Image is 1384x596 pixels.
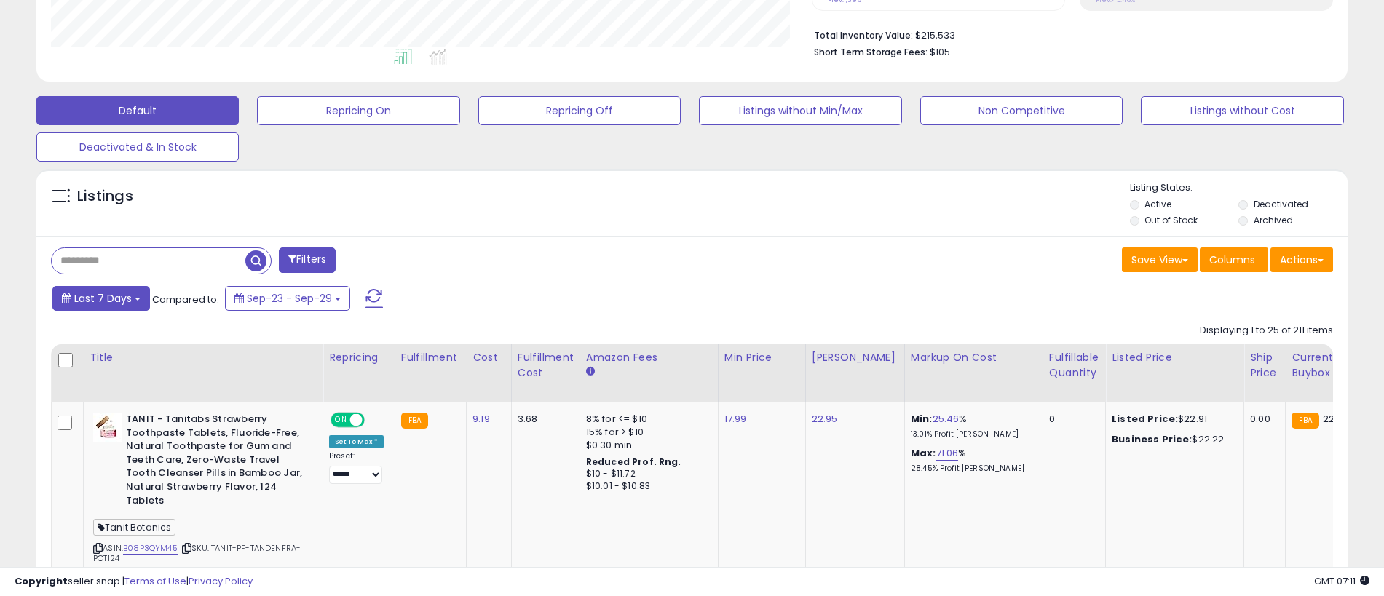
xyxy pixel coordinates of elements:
[52,286,150,311] button: Last 7 Days
[1112,350,1238,365] div: Listed Price
[936,446,959,461] a: 71.06
[1292,413,1318,429] small: FBA
[329,435,384,448] div: Set To Max *
[189,574,253,588] a: Privacy Policy
[724,412,747,426] a: 17.99
[401,350,460,365] div: Fulfillment
[911,429,1032,440] p: 13.01% Profit [PERSON_NAME]
[911,447,1032,474] div: %
[1200,247,1268,272] button: Columns
[1049,413,1094,426] div: 0
[332,414,350,426] span: ON
[123,542,178,555] a: B08P3QYM45
[1141,96,1343,125] button: Listings without Cost
[1112,432,1192,446] b: Business Price:
[814,25,1322,43] li: $215,533
[518,350,574,381] div: Fulfillment Cost
[77,186,133,207] h5: Listings
[911,446,936,460] b: Max:
[911,464,1032,474] p: 28.45% Profit [PERSON_NAME]
[15,575,253,589] div: seller snap | |
[586,456,681,468] b: Reduced Prof. Rng.
[1314,574,1369,588] span: 2025-10-7 07:11 GMT
[1049,350,1099,381] div: Fulfillable Quantity
[247,291,332,306] span: Sep-23 - Sep-29
[472,412,490,426] a: 9.19
[1250,350,1279,381] div: Ship Price
[1112,412,1178,426] b: Listed Price:
[124,574,186,588] a: Terms of Use
[904,344,1043,402] th: The percentage added to the cost of goods (COGS) that forms the calculator for Min & Max prices.
[911,350,1037,365] div: Markup on Cost
[472,350,505,365] div: Cost
[152,293,219,306] span: Compared to:
[74,291,132,306] span: Last 7 Days
[1122,247,1198,272] button: Save View
[1144,198,1171,210] label: Active
[126,413,303,511] b: TANIT - Tanitabs Strawberry Toothpaste Tablets, Fluoride-Free, Natural Toothpaste for Gum and Tee...
[911,412,933,426] b: Min:
[1200,324,1333,338] div: Displaying 1 to 25 of 211 items
[401,413,428,429] small: FBA
[1254,198,1308,210] label: Deactivated
[225,286,350,311] button: Sep-23 - Sep-29
[812,412,838,426] a: 22.95
[1112,433,1233,446] div: $22.22
[1144,214,1198,226] label: Out of Stock
[363,414,386,426] span: OFF
[1254,214,1293,226] label: Archived
[586,426,707,439] div: 15% for > $10
[586,468,707,480] div: $10 - $11.72
[586,413,707,426] div: 8% for <= $10
[814,46,928,58] b: Short Term Storage Fees:
[93,542,301,564] span: | SKU: TANIT-PF-TANDENFRA-POT124
[933,412,960,426] a: 25.46
[93,519,175,536] span: Tanit Botanics
[329,451,384,484] div: Preset:
[1270,247,1333,272] button: Actions
[1323,412,1349,426] span: 22.95
[518,413,569,426] div: 3.68
[15,574,68,588] strong: Copyright
[586,365,595,378] small: Amazon Fees.
[911,413,1032,440] div: %
[1250,413,1274,426] div: 0.00
[279,247,336,273] button: Filters
[329,350,389,365] div: Repricing
[90,350,317,365] div: Title
[478,96,681,125] button: Repricing Off
[724,350,799,365] div: Min Price
[586,439,707,452] div: $0.30 min
[814,29,913,41] b: Total Inventory Value:
[920,96,1123,125] button: Non Competitive
[586,480,707,493] div: $10.01 - $10.83
[36,96,239,125] button: Default
[1292,350,1367,381] div: Current Buybox Price
[1209,253,1255,267] span: Columns
[930,45,950,59] span: $105
[1130,181,1348,195] p: Listing States:
[812,350,898,365] div: [PERSON_NAME]
[1112,413,1233,426] div: $22.91
[257,96,459,125] button: Repricing On
[586,350,712,365] div: Amazon Fees
[36,132,239,162] button: Deactivated & In Stock
[699,96,901,125] button: Listings without Min/Max
[93,413,122,442] img: 41ALLwnPU8L._SL40_.jpg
